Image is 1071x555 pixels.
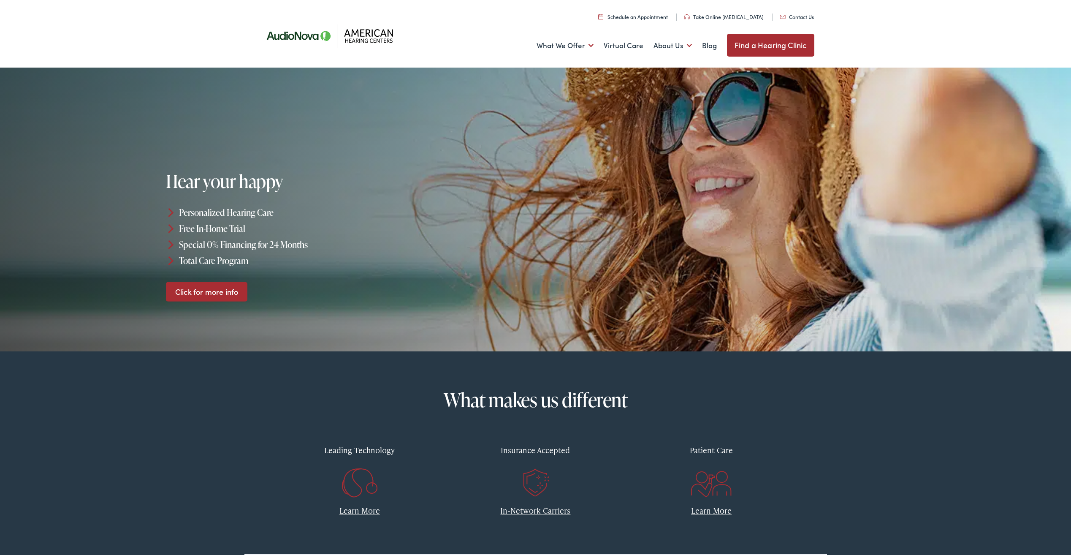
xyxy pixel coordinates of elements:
div: Patient Care [630,438,793,462]
a: Patient Care [630,438,793,488]
a: Virtual Care [604,30,643,61]
a: About Us [653,30,692,61]
a: Take Online [MEDICAL_DATA] [684,13,764,20]
a: What We Offer [537,30,594,61]
img: utility icon [684,14,690,19]
h2: What makes us different [278,389,793,411]
a: Leading Technology [278,438,442,488]
a: Contact Us [780,13,814,20]
li: Special 0% Financing for 24 Months [166,237,541,253]
a: Insurance Accepted [454,438,617,488]
div: Leading Technology [278,438,442,462]
li: Personalized Hearing Care [166,204,541,220]
h1: Hear your happy [166,171,423,191]
a: Find a Hearing Clinic [727,34,814,57]
li: Free In-Home Trial [166,220,541,237]
a: Click for more info [166,282,247,302]
li: Total Care Program [166,252,541,268]
img: utility icon [598,14,603,19]
img: utility icon [780,15,786,19]
a: Schedule an Appointment [598,13,668,20]
div: Insurance Accepted [454,438,617,462]
a: Blog [702,30,717,61]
